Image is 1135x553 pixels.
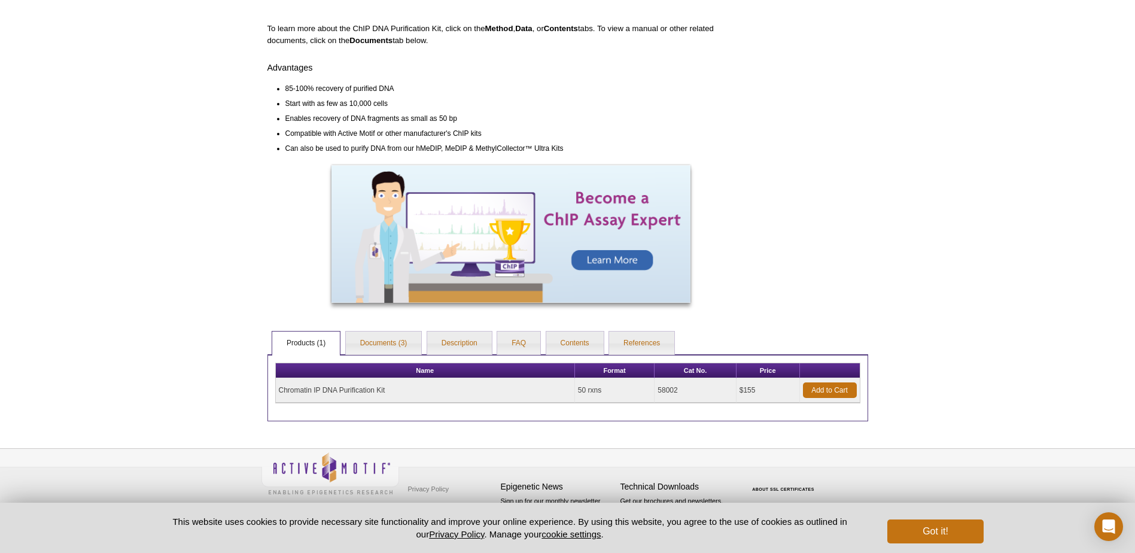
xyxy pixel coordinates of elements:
[655,363,736,378] th: Cat No.
[276,363,575,378] th: Name
[501,482,614,492] h4: Epigenetic News
[427,332,492,355] a: Description
[261,449,399,497] img: Active Motif,
[620,496,734,527] p: Get our brochures and newsletters, or request them by mail.
[349,36,392,45] strong: Documents
[485,24,513,33] strong: Method
[267,59,754,73] h4: Advantages
[655,378,736,403] td: 58002
[501,496,614,537] p: Sign up for our monthly newsletter highlighting recent publications in the field of epigenetics.
[752,487,814,491] a: ABOUT SSL CERTIFICATES
[346,332,422,355] a: Documents (3)
[544,24,578,33] strong: Contents
[737,363,800,378] th: Price
[331,165,690,303] img: Become a ChIP Assay Expert
[575,378,655,403] td: 50 rxns
[887,519,983,543] button: Got it!
[620,482,734,492] h4: Technical Downloads
[285,79,744,95] li: 85-100% recovery of purified DNA
[1094,512,1123,541] div: Open Intercom Messenger
[575,363,655,378] th: Format
[285,139,744,154] li: Can also be used to purify DNA from our hMeDIP, MeDIP & MethylCollector™ Ultra Kits
[740,470,830,496] table: Click to Verify - This site chose Symantec SSL for secure e-commerce and confidential communicati...
[267,23,754,47] p: To learn more about the ChIP DNA Purification Kit, click on the , , or tabs. To view a manual or ...
[429,529,484,539] a: Privacy Policy
[272,332,340,355] a: Products (1)
[276,378,575,403] td: Chromatin IP DNA Purification Kit
[285,110,744,124] li: Enables recovery of DNA fragments as small as 50 bp
[152,515,868,540] p: This website uses cookies to provide necessary site functionality and improve your online experie...
[737,378,800,403] td: $155
[609,332,674,355] a: References
[405,480,452,498] a: Privacy Policy
[285,95,744,110] li: Start with as few as 10,000 cells
[803,382,857,398] a: Add to Cart
[497,332,540,355] a: FAQ
[285,124,744,139] li: Compatible with Active Motif or other manufacturer's ChIP kits
[515,24,532,33] strong: Data
[541,529,601,539] button: cookie settings
[405,498,468,516] a: Terms & Conditions
[546,332,604,355] a: Contents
